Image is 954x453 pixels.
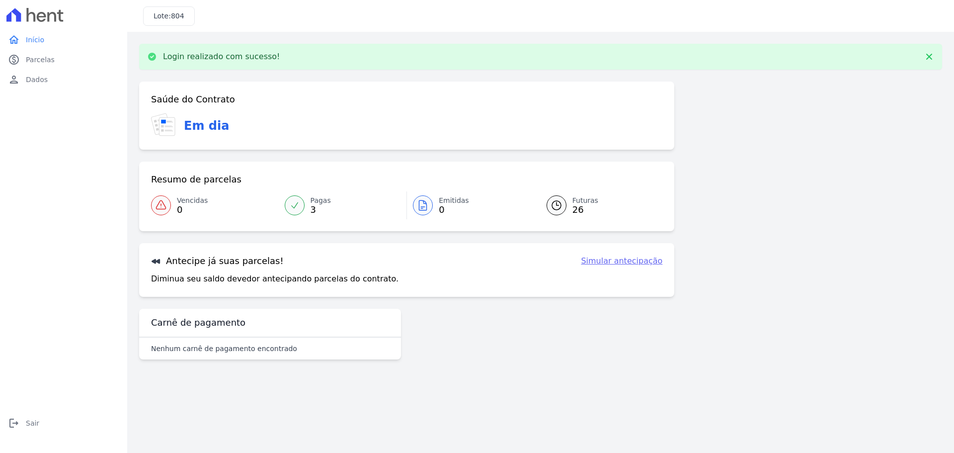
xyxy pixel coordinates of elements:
[439,206,469,214] span: 0
[572,206,598,214] span: 26
[279,191,407,219] a: Pagas 3
[151,174,241,185] h3: Resumo de parcelas
[439,195,469,206] span: Emitidas
[163,52,280,62] p: Login realizado com sucesso!
[26,35,44,45] span: Início
[572,195,598,206] span: Futuras
[151,273,398,285] p: Diminua seu saldo devedor antecipando parcelas do contrato.
[26,55,55,65] span: Parcelas
[26,75,48,85] span: Dados
[4,50,123,70] a: paidParcelas
[8,417,20,429] i: logout
[535,191,663,219] a: Futuras 26
[26,418,39,428] span: Sair
[151,344,297,354] p: Nenhum carnê de pagamento encontrado
[4,30,123,50] a: homeInício
[8,54,20,66] i: paid
[151,317,245,329] h3: Carnê de pagamento
[171,12,184,20] span: 804
[581,255,662,267] a: Simular antecipação
[151,191,279,219] a: Vencidas 0
[4,413,123,433] a: logoutSair
[8,34,20,46] i: home
[311,195,331,206] span: Pagas
[184,117,229,135] h3: Em dia
[151,93,235,105] h3: Saúde do Contrato
[154,11,184,21] h3: Lote:
[8,74,20,86] i: person
[151,255,284,267] h3: Antecipe já suas parcelas!
[4,70,123,90] a: personDados
[177,195,208,206] span: Vencidas
[407,191,535,219] a: Emitidas 0
[311,206,331,214] span: 3
[177,206,208,214] span: 0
